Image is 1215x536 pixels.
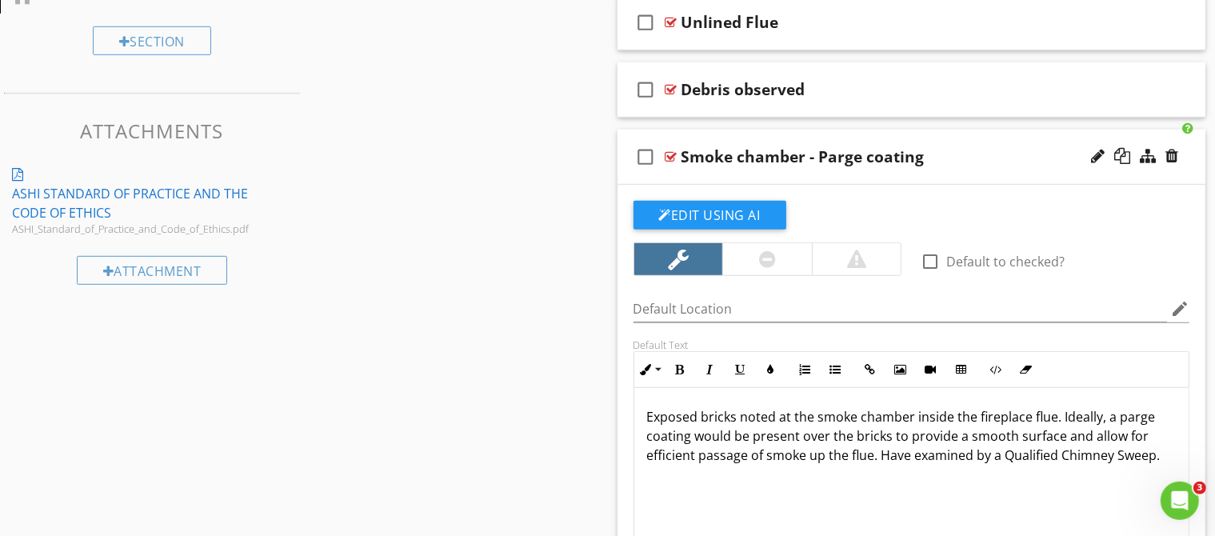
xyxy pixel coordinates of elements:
button: Colors [756,354,786,385]
div: Debris observed [681,80,805,99]
label: Default to checked? [946,254,1065,270]
i: check_box_outline_blank [633,3,659,42]
button: Underline (Ctrl+U) [725,354,756,385]
div: ASHI STANDARD OF PRACTICE AND THE CODE OF ETHICS [12,184,249,222]
button: Ordered List [790,354,821,385]
button: Insert Video [916,354,946,385]
div: Unlined Flue [681,13,779,32]
p: Exposed bricks noted at the smoke chamber inside the fireplace flue. Ideally, a parge coating wou... [647,407,1177,465]
i: edit [1170,299,1189,318]
span: 3 [1193,482,1206,494]
div: Smoke chamber - Parge coating [681,147,925,166]
button: Bold (Ctrl+B) [665,354,695,385]
button: Insert Image (Ctrl+P) [885,354,916,385]
a: ASHI STANDARD OF PRACTICE AND THE CODE OF ETHICS ASHI_Standard_of_Practice_and_Code_of_Ethics.pdf [4,157,317,243]
div: ASHI_Standard_of_Practice_and_Code_of_Ethics.pdf [12,222,249,235]
button: Unordered List [821,354,851,385]
div: Attachment [77,256,228,285]
button: Inline Style [634,354,665,385]
button: Edit Using AI [633,201,786,230]
div: Section [93,26,211,55]
button: Insert Link (Ctrl+K) [855,354,885,385]
button: Code View [981,354,1011,385]
button: Italic (Ctrl+I) [695,354,725,385]
iframe: Intercom live chat [1161,482,1199,520]
button: Clear Formatting [1011,354,1041,385]
div: Default Text [633,338,1190,351]
i: check_box_outline_blank [633,138,659,176]
input: Default Location [633,296,1168,322]
i: check_box_outline_blank [633,70,659,109]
